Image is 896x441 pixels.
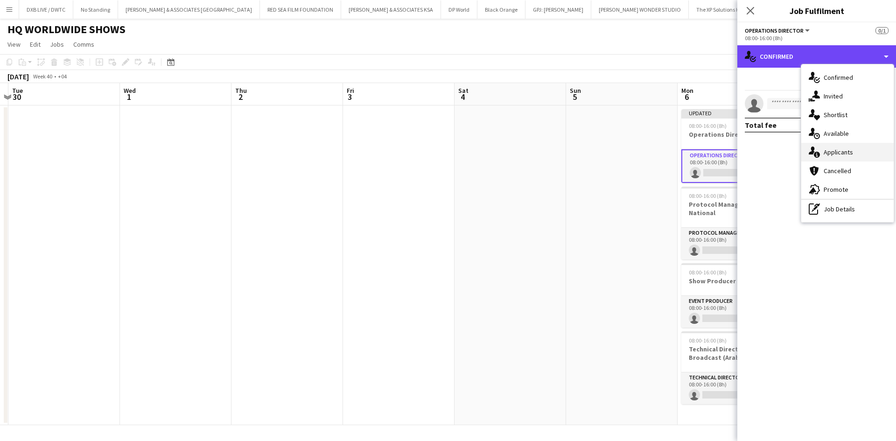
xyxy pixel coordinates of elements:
span: Available [824,129,849,138]
div: 08:00-16:00 (8h) [745,35,889,42]
span: Fri [347,86,354,95]
span: Applicants [824,148,853,156]
span: Shortlist [824,111,847,119]
span: 08:00-16:00 (8h) [689,269,727,276]
h3: Operations Director [681,130,786,139]
a: View [4,38,24,50]
h1: HQ WORLDWIDE SHOWS [7,22,126,36]
button: [PERSON_NAME] & ASSOCIATES KSA [341,0,441,19]
app-card-role: Protocol Manager13A0/108:00-16:00 (8h) [681,228,786,259]
button: No Standing [73,0,118,19]
span: Jobs [50,40,64,49]
span: View [7,40,21,49]
button: The XP Solutions KSA [689,0,753,19]
div: Total fee [745,120,777,130]
span: 08:00-16:00 (8h) [689,122,727,129]
span: Sat [458,86,469,95]
span: Promote [824,185,848,194]
span: Confirmed [824,73,853,82]
button: DXB LIVE / DWTC [19,0,73,19]
div: Job Details [801,200,894,218]
h3: Show Producer [681,277,786,285]
span: 3 [345,91,354,102]
a: Jobs [46,38,68,50]
span: Edit [30,40,41,49]
span: Wed [124,86,136,95]
span: 08:00-16:00 (8h) [689,192,727,199]
a: Comms [70,38,98,50]
span: 0/1 [875,27,889,34]
app-job-card: 08:00-16:00 (8h)0/1Show Producer1 RoleEvent Producer13A0/108:00-16:00 (8h) [681,263,786,328]
span: 08:00-16:00 (8h) [689,337,727,344]
h3: Technical Director - Broadcast (Arabic Speaker) [681,345,786,362]
span: 2 [234,91,247,102]
button: DP World [441,0,477,19]
h3: Protocol Manager - KSA National [681,200,786,217]
button: Operations Director [745,27,811,34]
div: +04 [58,73,67,80]
span: Sun [570,86,581,95]
span: Thu [235,86,247,95]
div: [DATE] [7,72,29,81]
app-job-card: 08:00-16:00 (8h)0/1Technical Director - Broadcast (Arabic Speaker)1 RoleTechnical Director2A0/108... [681,331,786,404]
app-card-role: Operations Director7A0/108:00-16:00 (8h) [681,149,786,183]
a: Edit [26,38,44,50]
span: Invited [824,92,843,100]
app-card-role: Event Producer13A0/108:00-16:00 (8h) [681,296,786,328]
span: Mon [681,86,693,95]
span: Week 40 [31,73,54,80]
div: Confirmed [737,45,896,68]
button: [PERSON_NAME] WONDER STUDIO [591,0,689,19]
app-job-card: Updated08:00-16:00 (8h)0/1Operations Director1 RoleOperations Director7A0/108:00-16:00 (8h) [681,109,786,183]
span: Comms [73,40,94,49]
span: 4 [457,91,469,102]
app-job-card: 08:00-16:00 (8h)0/1Protocol Manager - KSA National1 RoleProtocol Manager13A0/108:00-16:00 (8h) [681,187,786,259]
button: Black Orange [477,0,525,19]
h3: Job Fulfilment [737,5,896,17]
div: Updated [681,109,786,117]
span: Cancelled [824,167,851,175]
span: Operations Director [745,27,804,34]
button: RED SEA FILM FOUNDATION [260,0,341,19]
button: [PERSON_NAME] & ASSOCIATES [GEOGRAPHIC_DATA] [118,0,260,19]
span: 1 [122,91,136,102]
span: 5 [568,91,581,102]
span: Tue [12,86,23,95]
span: 30 [11,91,23,102]
span: 6 [680,91,693,102]
button: GPJ: [PERSON_NAME] [525,0,591,19]
app-card-role: Technical Director2A0/108:00-16:00 (8h) [681,372,786,404]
